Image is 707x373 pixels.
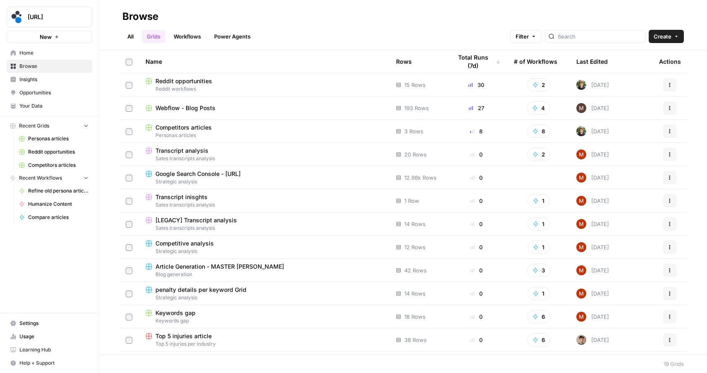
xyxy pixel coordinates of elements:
img: vrw3c2i85bxreej33hwq2s6ci9t1 [576,312,586,322]
div: [DATE] [576,173,609,183]
a: Competitors articles [15,159,92,172]
span: Transcript inisghts [155,193,208,201]
button: Recent Workflows [7,172,92,184]
a: Home [7,46,92,60]
a: Reddit opportunities [15,145,92,159]
a: Insights [7,73,92,86]
span: Filter [516,32,529,41]
img: s6gu7g536aa92dsqocx7pqvq9a9o [576,126,586,136]
div: 0 [452,266,501,274]
span: Reddit workflows [146,85,383,93]
span: 15 Rows [404,81,425,89]
a: Top 5 injuries articleTop 5 injuries per industry [146,332,383,348]
span: Insights [19,76,88,83]
button: 1 [528,217,550,231]
button: 1 [528,194,550,207]
div: Total Runs (7d) [452,50,501,73]
span: Personas articles [28,135,88,142]
a: Settings [7,317,92,330]
a: Humanize Content [15,197,92,211]
div: 0 [452,289,501,298]
span: Reddit opportunities [155,77,212,85]
div: 0 [452,336,501,344]
a: Keywords gapKeywords gap [146,309,383,325]
img: vrw3c2i85bxreej33hwq2s6ci9t1 [576,289,586,298]
div: [DATE] [576,335,609,345]
span: 14 Rows [404,289,425,298]
img: me7fa68ukemc78uw3j6a3hsqd9nn [576,103,586,113]
div: 0 [452,150,501,159]
span: Settings [19,320,88,327]
div: 0 [452,243,501,251]
input: Search [558,32,642,41]
button: 2 [527,148,550,161]
button: 8 [527,125,550,138]
a: Reddit opportunitiesReddit workflows [146,77,383,93]
div: Rows [396,50,412,73]
a: Grids [142,30,165,43]
button: 4 [527,101,550,115]
img: vrw3c2i85bxreej33hwq2s6ci9t1 [576,265,586,275]
img: bpsmmg7ns9rlz03fz0nd196eddmi [576,335,586,345]
div: 8 [452,127,501,135]
span: Compare articles [28,214,88,221]
div: [DATE] [576,149,609,159]
a: Google Search Console - [URL]Strategic analysis [146,170,383,185]
button: 6 [527,333,550,347]
div: [DATE] [576,103,609,113]
div: Name [146,50,383,73]
span: Competitors articles [28,161,88,169]
span: [URL] [28,13,78,21]
img: vrw3c2i85bxreej33hwq2s6ci9t1 [576,242,586,252]
span: 193 Rows [404,104,429,112]
a: penalty details per keyword GridStrategic analysis [146,286,383,301]
a: [LEGACY] Transcript analysisSales transcripts analysis [146,216,383,232]
img: vrw3c2i85bxreej33hwq2s6ci9t1 [576,149,586,159]
img: vrw3c2i85bxreej33hwq2s6ci9t1 [576,173,586,183]
span: Sales transcripts analysis [146,201,383,209]
span: Browse [19,63,88,70]
span: 12 Rows [404,243,425,251]
span: Google Search Console - [URL] [155,170,241,178]
span: Top 5 injuries article [155,332,212,340]
button: Create [649,30,684,43]
span: 38 Rows [404,336,427,344]
a: Usage [7,330,92,343]
div: 0 [452,197,501,205]
div: 30 [452,81,501,89]
img: vrw3c2i85bxreej33hwq2s6ci9t1 [576,219,586,229]
span: Learning Hub [19,346,88,354]
a: Browse [7,60,92,73]
button: 6 [527,310,550,323]
div: 0 [452,173,501,182]
div: [DATE] [576,242,609,252]
a: Learning Hub [7,343,92,356]
div: 0 [452,220,501,228]
div: [DATE] [576,196,609,206]
span: penalty details per keyword Grid [155,286,246,294]
button: Help + Support [7,356,92,370]
div: # of Workflows [514,50,557,73]
a: Power Agents [209,30,256,43]
button: 2 [527,78,550,91]
div: [DATE] [576,126,609,136]
span: Recent Grids [19,122,49,130]
span: Webflow - Blog Posts [155,104,215,112]
span: Recent Workflows [19,174,62,182]
span: Top 5 injuries per industry [146,340,383,348]
span: Competitors articles [155,123,212,132]
div: [DATE] [576,219,609,229]
button: 1 [528,241,550,254]
a: Competitors articlesPersonas articles [146,123,383,139]
button: 3 [527,264,550,277]
span: Strategic analysis [146,294,383,301]
span: 18 Rows [404,313,425,321]
button: 1 [528,287,550,300]
span: Personas articles [146,132,383,139]
span: Home [19,49,88,57]
span: Blog generation [146,271,383,278]
button: New [7,31,92,43]
span: New [40,33,52,41]
img: s6gu7g536aa92dsqocx7pqvq9a9o [576,80,586,90]
img: vrw3c2i85bxreej33hwq2s6ci9t1 [576,196,586,206]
